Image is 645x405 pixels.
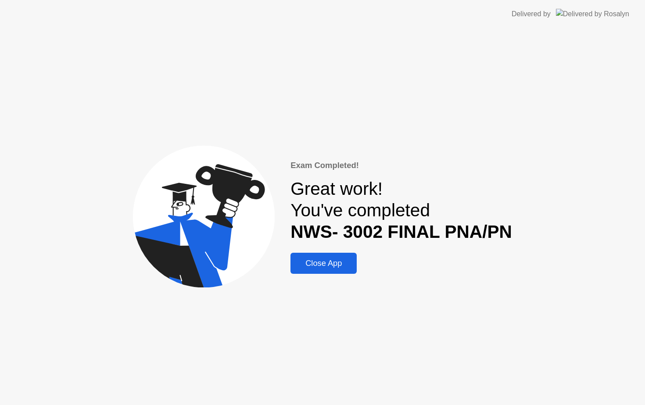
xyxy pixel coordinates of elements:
b: NWS- 3002 FINAL PNA/PN [290,222,512,242]
button: Close App [290,253,357,274]
div: Exam Completed! [290,159,512,172]
div: Close App [293,258,354,268]
div: Delivered by [512,9,551,19]
img: Delivered by Rosalyn [556,9,629,19]
div: Great work! You've completed [290,178,512,242]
